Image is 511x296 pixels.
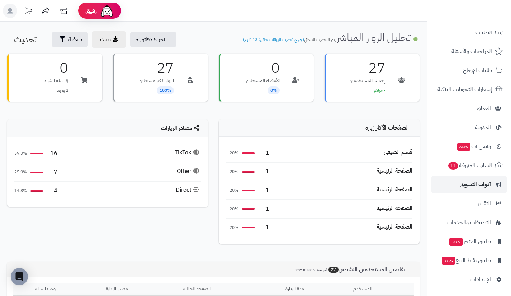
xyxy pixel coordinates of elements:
span: 20% [226,169,238,175]
p: الزوار الغير مسجلين [139,77,174,84]
span: التطبيقات والخدمات [447,217,491,227]
span: 4 [47,187,57,195]
span: تطبيق نقاط البيع [441,255,491,266]
span: • مباشر [374,87,385,94]
span: جديد [442,257,455,265]
a: التقارير [431,195,507,212]
small: آخر تحديث: [295,267,327,273]
a: السلات المتروكة11 [431,157,507,174]
h4: الصفحات الأكثر زيارة [226,125,412,131]
span: إشعارات التحويلات البنكية [437,84,492,94]
div: الصفحة الرئيسية [377,167,412,175]
span: تصفية [68,35,82,44]
span: 25.9% [14,169,27,175]
span: السلات المتروكة [448,160,492,170]
span: 0% [268,86,280,94]
span: 20% [226,187,238,193]
div: الصفحة الرئيسية [377,223,412,231]
span: لا يوجد [57,87,68,94]
p: الأعضاء المسجلين [246,77,280,84]
a: تحديثات المنصة [19,4,37,20]
div: قسم الصيفي [384,148,412,156]
div: Direct [176,186,201,194]
div: TikTok [175,149,201,157]
a: أدوات التسويق [431,176,507,193]
span: 100% [157,86,174,94]
h3: 0 [44,61,68,75]
h3: 27 [349,61,385,75]
a: إشعارات التحويلات البنكية [431,81,507,98]
span: الطلبات [475,27,492,37]
th: وقت البداية [13,283,78,296]
span: 14.8% [14,188,27,194]
img: ai-face.png [100,4,114,18]
span: طلبات الإرجاع [463,65,492,75]
span: تحديث [14,33,37,46]
span: 16 [47,149,57,158]
th: مدة الزيارة [239,283,350,296]
p: في سلة الشراء [44,77,68,84]
span: 20% [226,150,238,156]
p: إجمالي المستخدمين [349,77,385,84]
a: العملاء [431,100,507,117]
span: (جاري تحديث البيانات خلال: 13 ثانية) [243,36,304,43]
a: تطبيق نقاط البيعجديد [431,252,507,269]
span: المراجعات والأسئلة [451,46,492,56]
span: 20:18:38 [295,267,311,273]
div: Open Intercom Messenger [11,268,28,285]
span: المدونة [475,122,491,132]
a: الإعدادات [431,271,507,288]
h3: 27 [139,61,174,75]
th: المستخدم [350,283,414,296]
button: آخر 5 دقائق [130,32,176,47]
span: 1 [258,205,269,213]
a: التطبيقات والخدمات [431,214,507,231]
span: 1 [258,186,269,194]
button: تصفية [52,32,88,47]
div: الصفحة الرئيسية [377,204,412,212]
span: آخر 5 دقائق [140,35,165,44]
th: مصدر الزيارة [78,283,155,296]
h3: تفاصيل المستخدمين النشطين [290,266,414,273]
span: العملاء [477,103,491,113]
th: الصفحة الحالية [155,283,239,296]
span: 1 [258,224,269,232]
a: وآتس آبجديد [431,138,507,155]
span: جديد [457,143,470,151]
a: تطبيق المتجرجديد [431,233,507,250]
img: logo-2.png [462,19,504,34]
span: 1 [258,149,269,157]
h1: تحليل الزوار المباشر [243,31,420,43]
small: يتم التحديث التلقائي [243,36,336,43]
span: التقارير [477,198,491,208]
span: 27 [328,267,339,273]
span: الإعدادات [470,274,491,285]
a: تصدير [92,31,126,48]
span: أدوات التسويق [460,179,491,189]
span: وآتس آب [456,141,491,151]
h4: مصادر الزيارات [14,125,201,132]
a: طلبات الإرجاع [431,62,507,79]
div: Other [177,167,201,175]
a: المدونة [431,119,507,136]
span: 20% [226,225,238,231]
button: تحديث [8,32,48,47]
span: 20% [226,206,238,212]
h3: 0 [246,61,280,75]
span: 1 [258,168,269,176]
span: تطبيق المتجر [449,236,491,246]
span: رفيق [85,6,97,15]
span: 59.3% [14,150,27,156]
a: المراجعات والأسئلة [431,43,507,60]
span: 7 [47,168,57,176]
a: الطلبات [431,24,507,41]
div: الصفحة الرئيسية [377,185,412,194]
span: جديد [449,238,463,246]
span: 11 [448,162,458,170]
